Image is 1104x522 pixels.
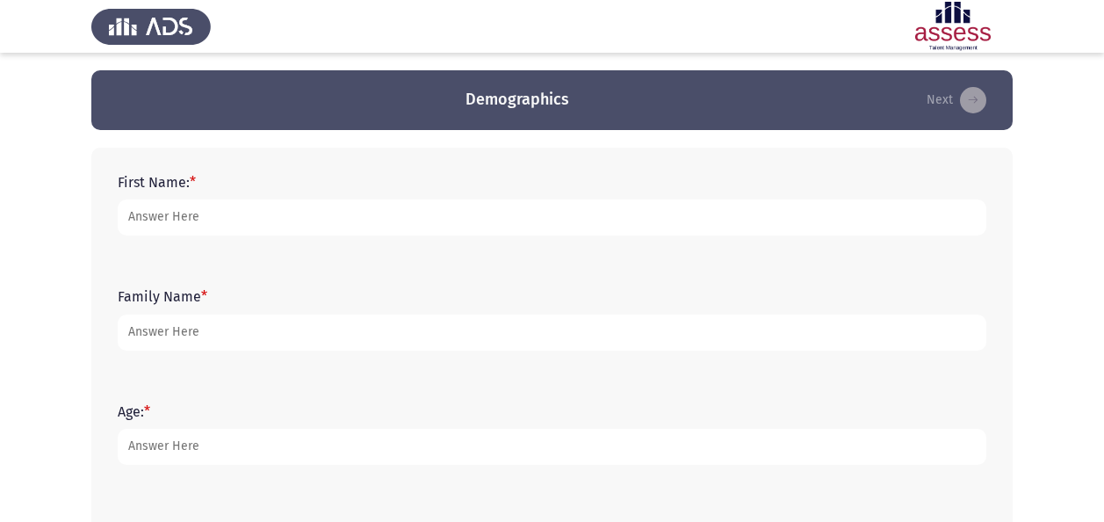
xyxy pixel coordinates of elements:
img: Assess Talent Management logo [91,2,211,51]
h3: Demographics [465,89,569,111]
label: First Name: [118,174,196,191]
input: add answer text [118,429,986,465]
input: add answer text [118,315,986,351]
label: Family Name [118,288,207,305]
button: load next page [921,86,992,114]
label: Age: [118,403,150,420]
input: add answer text [118,199,986,236]
img: Assessment logo of ASSESS English Language Assessment (3 Module) (Ad - IB) [893,2,1013,51]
